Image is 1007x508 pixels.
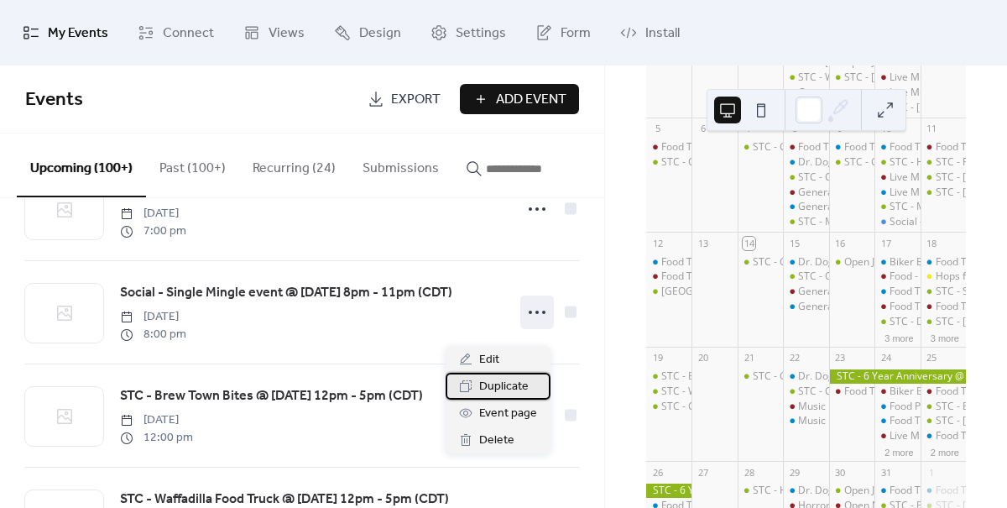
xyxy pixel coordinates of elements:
[646,385,691,399] div: STC - Waffadilla Food Truck @ Sun Oct 19, 2025 12pm - 5pm (CDT)
[697,352,709,364] div: 20
[874,429,920,443] div: Live Music - John Boda - Lemont @ Fri Oct 24, 2025 7pm - 10pm (CDT)
[120,282,452,304] a: Social - Single Mingle event @ [DATE] 8pm - 11pm (CDT)
[646,400,691,414] div: STC - Curated Collections Fall Maker's Market (indoor and... @ Sun Oct 19, 2025 12:30pm - 5:30pm ...
[874,484,920,498] div: Food Truck- Da Wing Wagon - Roselle @ Fri Oct 31, 2025 5pm - 9pm (CDT)
[479,431,514,451] span: Delete
[125,7,227,59] a: Connect
[646,255,691,270] div: Food Truck - Da Wing Wagon - Roselle @ Sun Oct 12, 2025 12pm - 4pm (CDT)
[834,123,847,135] div: 9
[878,444,920,458] button: 2 more
[921,285,966,299] div: STC - Smeauxk Craft BBQ @ Sat Oct 18, 2025 12pm - 4pm (CDT)
[697,237,709,249] div: 13
[874,285,920,299] div: Food Truck - El Zorro Taco - Roselle @ Fri Oct 17, 2025 5pm - 9pm (CDT)
[926,352,938,364] div: 25
[788,466,801,479] div: 29
[783,270,828,284] div: STC - Charity Bike Ride with Sammy's Bikes @ Weekly from 6pm to 7:30pm on Wednesday from Wed May ...
[874,385,920,399] div: Biker Burger Dude - Lemont @ Fri Oct 24, 2025 5pm - 6pm (CDT)
[651,123,664,135] div: 5
[874,140,920,154] div: Food Truck - Uncle Cams Sandwiches - Roselle @ Fri Oct 10, 2025 5pm - 9pm (CDT)
[783,300,828,314] div: General Knowledge Trivia - Roselle @ Wed Oct 15, 2025 7pm - 9pm (CDT)
[879,123,892,135] div: 10
[874,215,920,229] div: Social - Magician Pat Flanagan @ Fri Oct 10, 2025 8pm - 10:30pm (CDT)
[608,7,692,59] a: Install
[874,270,920,284] div: Food - Windy City Burger Social Club - Lemont @ Fri Oct 17, 2025 5pm - 8pm (CDT)
[921,140,966,154] div: Food Truck - Cousins Maine Lobster - Lemont @ Sat Oct 11, 2025 12pm - 4pm (CDT)
[661,369,901,384] div: STC - Brew Town Bites @ [DATE] 12pm - 5pm (CDT)
[163,20,214,47] span: Connect
[834,352,847,364] div: 23
[926,466,938,479] div: 1
[48,20,108,47] span: My Events
[874,300,920,314] div: Food Truck - Happy Times - Lemont @ Fri Oct 17, 2025 5pm - 9pm (CDT)
[646,285,691,299] div: STC - Stadium Street Eats @ Sun Oct 12, 2025 12pm - 6pm (CDT)
[479,350,499,370] span: Edit
[829,140,874,154] div: Food Truck - Tacos Los Jarochitos - Roselle @ Thu Oct 9, 2025 5pm - 9pm (CDT)
[359,20,401,47] span: Design
[646,484,691,498] div: STC - 6 Year Anniversary @ Thu Oct 23 - Sun Oct 26, 2025
[783,484,828,498] div: Dr. Dog’s Food Truck - Roselle @ Weekly from 6pm to 9pm
[921,400,966,414] div: STC - Brew Town Bites @ Sat Oct 25, 2025 2pm - 7pm (CDT)
[651,237,664,249] div: 12
[743,237,755,249] div: 14
[496,90,566,110] span: Add Event
[783,170,828,185] div: STC - Charity Bike Ride with Sammy's Bikes @ Weekly from 6pm to 7:30pm on Wednesday from Wed May ...
[120,205,186,223] span: [DATE]
[921,155,966,170] div: STC - Four Ds BBQ @ Sat Oct 11, 2025 12pm - 6pm (CDT)
[743,466,755,479] div: 28
[738,255,783,270] div: STC - General Knowledge Trivia @ Tue Oct 14, 2025 7pm - 9pm (CDT)
[921,414,966,428] div: STC - Sam Wyatt solo @ Sat Oct 25, 2025 2pm - 5pm (CDT)
[924,444,966,458] button: 2 more
[120,308,186,326] span: [DATE]
[874,414,920,428] div: Food Truck - Mamma Mia Pizza - Roselle @ Fri Oct 24, 2025 5pm - 9pm (CDT)
[743,352,755,364] div: 21
[120,223,186,240] span: 7:00 pm
[239,134,349,196] button: Recurring (24)
[120,326,186,343] span: 8:00 pm
[269,20,305,47] span: Views
[874,155,920,170] div: STC - Happy Lobster @ Fri Oct 10, 2025 5pm - 9pm (CDT)
[120,386,423,406] span: STC - Brew Town Bites @ [DATE] 12pm - 5pm (CDT)
[120,411,193,429] span: [DATE]
[788,237,801,249] div: 15
[926,237,938,249] div: 18
[479,377,529,397] span: Duplicate
[874,255,920,270] div: Biker Burger Dude - Roselle @ Fri Oct 17, 2025 5pm - 6pm (CDT)
[738,484,783,498] div: STC - Horror Films Trivia @ Tue Oct 28, 2025 7pm - 9pm (CDT)
[874,186,920,200] div: Live Music - Jeffery Constantine - Roselle @ Fri Oct 10, 2025 7pm - 10pm (CDT)
[874,71,920,85] div: Live Music - Billy Denton - Lemont @ Fri Oct 3, 2025 7pm - 10pm (CDT)
[355,84,453,114] a: Export
[17,134,146,197] button: Upcoming (100+)
[783,255,828,270] div: Dr. Dog’s Food Truck - Roselle @ Weekly from 6pm to 9pm
[874,86,920,100] div: Live Music - Ryan Cooper - Roselle @ Fri Oct 3, 2025 7pm - 10pm (CDT)
[924,330,966,344] button: 3 more
[646,155,691,170] div: STC - Outdoor Doggie Dining class @ 1pm - 2:30pm (CDT)
[391,90,441,110] span: Export
[921,315,966,329] div: STC - Matt Keen @ Sat Oct 18, 2025 2pm - 5pm (CDT)
[783,215,828,229] div: STC - Music Bingo hosted by Pollyanna's Sean Frazier @ Wed Oct 8, 2025 7pm - 9pm (CDT)
[460,84,579,114] button: Add Event
[321,7,414,59] a: Design
[878,330,920,344] button: 3 more
[783,155,828,170] div: Dr. Dog’s Food Truck - Roselle @ Weekly from 6pm to 9pm
[645,20,680,47] span: Install
[874,200,920,214] div: STC - Miss Behavin' Band @ Fri Oct 10, 2025 7pm - 10pm (CDT)
[783,400,828,414] div: Music Bingo - Lemont @ Wed Oct 22, 2025 7pm - 9pm (CDT)
[743,123,755,135] div: 7
[783,285,828,299] div: General Knowledge Trivia - Lemont @ Wed Oct 15, 2025 7pm - 9pm (CDT)
[783,71,828,85] div: STC - Wild Fries food truck @ Wed Oct 1, 2025 6pm - 9pm (CDT)
[456,20,506,47] span: Settings
[561,20,591,47] span: Form
[25,81,83,118] span: Events
[879,466,892,479] div: 31
[783,186,828,200] div: General Knowledge Trivia - Lemont @ Wed Oct 8, 2025 7pm - 9pm (CDT)
[834,237,847,249] div: 16
[829,369,966,384] div: STC - 6 Year Anniversary @ Thu Oct 23 - Sun Oct 26, 2025
[738,369,783,384] div: STC - General Knowledge Trivia @ Tue Oct 21, 2025 7pm - 9pm (CDT)
[921,429,966,443] div: Food Truck - El Zorro Taco - Roselle @ Sat Oct 25, 2025 5pm - 9pm (CDT)
[874,400,920,414] div: Food Pop Up - Potates - Roselle @ Fri Oct 24, 2025 5pm - 9pm (CDT)
[120,385,423,407] a: STC - Brew Town Bites @ [DATE] 12pm - 5pm (CDT)
[921,385,966,399] div: Food Truck - Happy Times - Lemont @ Sat Oct 25, 2025 2pm - 6pm (CDT)
[788,123,801,135] div: 8
[879,352,892,364] div: 24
